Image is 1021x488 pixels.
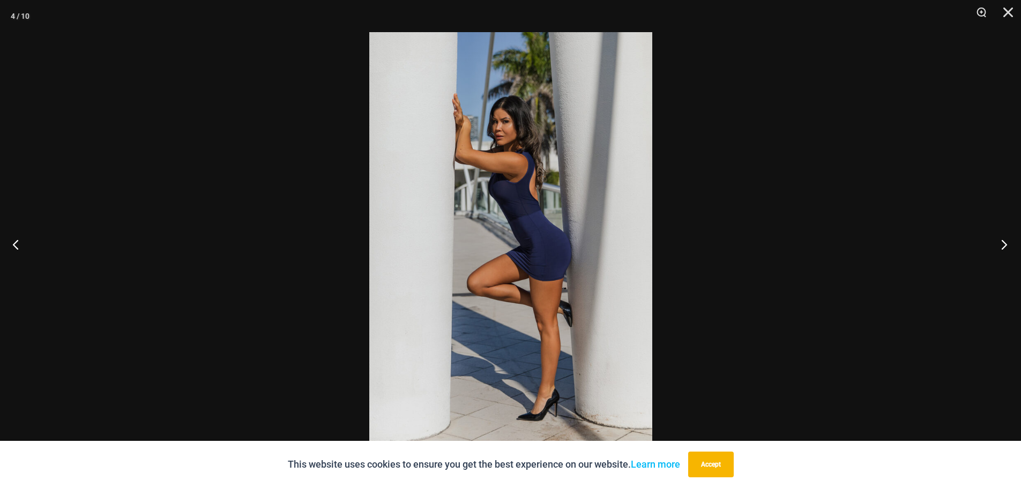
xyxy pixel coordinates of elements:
[11,8,29,24] div: 4 / 10
[288,456,680,472] p: This website uses cookies to ensure you get the best experience on our website.
[688,452,734,477] button: Accept
[631,459,680,470] a: Learn more
[981,217,1021,271] button: Next
[369,32,652,456] img: Desire Me Navy 5192 Dress 04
